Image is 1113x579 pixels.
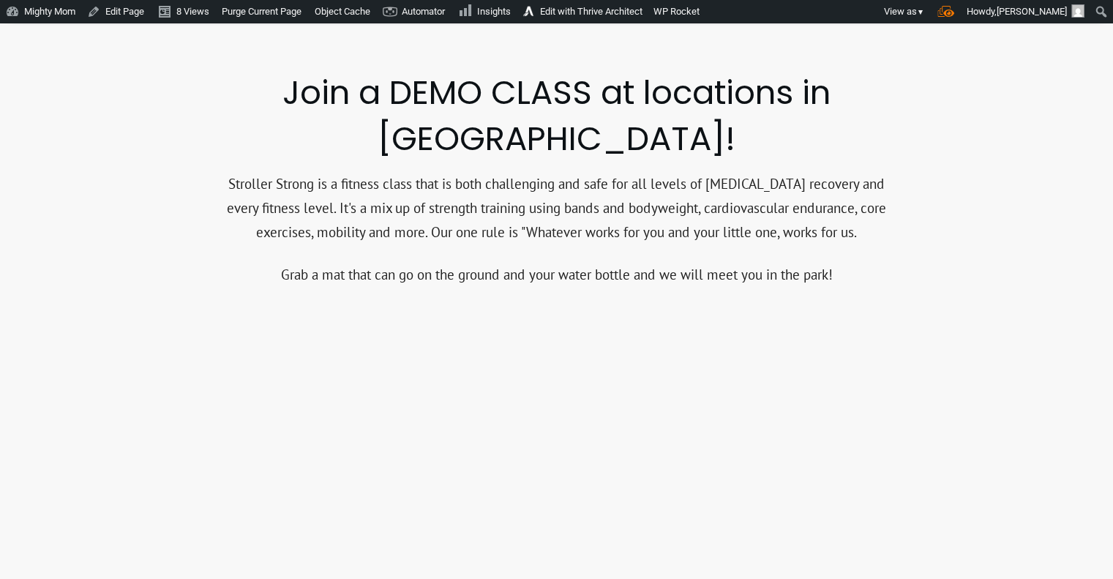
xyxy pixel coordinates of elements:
span: at locations in [GEOGRAPHIC_DATA]! [378,70,831,162]
p: Stroller Strong is a fitness class that is both challenging and safe for all levels of [MEDICAL_D... [222,172,891,263]
h2: Join a DEMO CLASS [269,70,844,171]
p: Grab a mat that can go on the ground and your water bottle and we will meet you in the park! [222,263,891,305]
span: [PERSON_NAME] [997,6,1067,17]
span: ▼ [917,7,924,17]
span: Insights [477,6,511,17]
